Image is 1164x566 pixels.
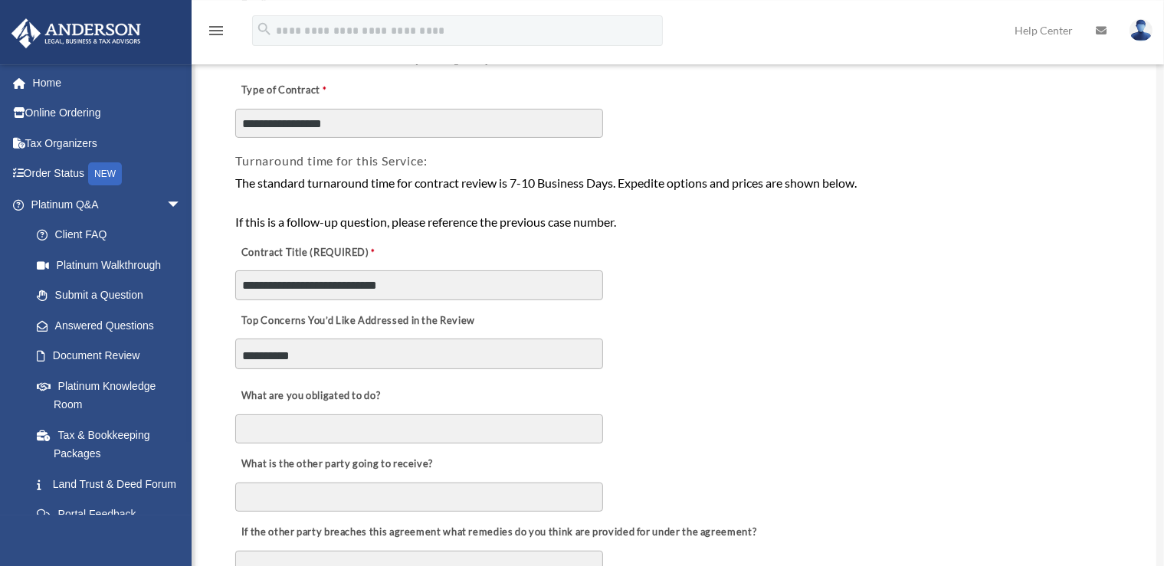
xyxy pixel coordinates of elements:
a: Client FAQ [21,220,205,250]
span: Turnaround time for this Service: [235,153,427,168]
label: Top Concerns You’d Like Addressed in the Review [235,310,479,332]
a: menu [207,27,225,40]
a: Order StatusNEW [11,159,205,190]
label: If the other party breaches this agreement what remedies do you think are provided for under the ... [235,522,760,544]
a: Home [11,67,205,98]
label: What are you obligated to do? [235,385,389,407]
div: The standard turnaround time for contract review is 7-10 Business Days. Expedite options and pric... [235,173,1116,232]
a: Platinum Walkthrough [21,250,205,280]
i: menu [207,21,225,40]
div: NEW [88,162,122,185]
label: Contract Title (REQUIRED) [235,242,389,263]
a: Platinum Q&Aarrow_drop_down [11,189,205,220]
a: Land Trust & Deed Forum [21,469,205,499]
a: Tax Organizers [11,128,205,159]
a: Tax & Bookkeeping Packages [21,420,205,469]
a: Portal Feedback [21,499,205,530]
label: What is the other party going to receive? [235,454,437,476]
a: Platinum Knowledge Room [21,371,205,420]
img: User Pic [1130,19,1153,41]
span: arrow_drop_down [166,189,197,221]
a: Submit a Question [21,280,205,311]
a: Online Ordering [11,98,205,129]
img: Anderson Advisors Platinum Portal [7,18,146,48]
a: Document Review [21,341,197,371]
i: search [256,21,273,38]
label: Type of Contract [235,80,389,102]
a: Answered Questions [21,310,205,341]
